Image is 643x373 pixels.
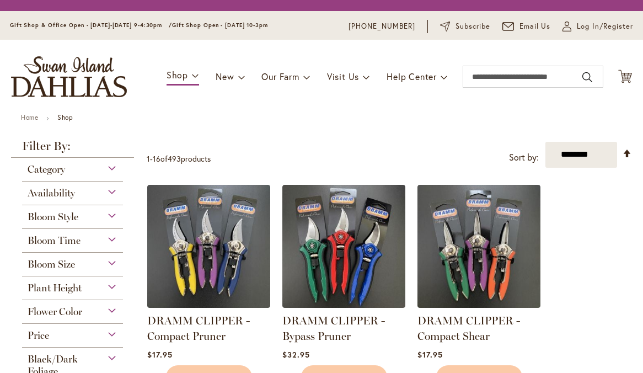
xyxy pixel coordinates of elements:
span: 493 [168,153,181,164]
a: DRAMM CLIPPER - Bypass Pruner [282,300,405,310]
strong: Filter By: [11,140,134,158]
a: DRAMM CLIPPER - Compact Pruner [147,300,270,310]
span: Shop [167,69,188,81]
span: Bloom Time [28,235,81,247]
span: $17.95 [147,349,173,360]
span: 16 [153,153,160,164]
span: $32.95 [282,349,310,360]
span: Subscribe [456,21,490,32]
span: Bloom Size [28,258,75,270]
span: Plant Height [28,282,82,294]
a: DRAMM CLIPPER - Bypass Pruner [282,314,385,343]
span: 1 [147,153,150,164]
a: store logo [11,56,127,97]
label: Sort by: [509,147,539,168]
span: New [216,71,234,82]
p: - of products [147,150,211,168]
strong: Shop [57,113,73,121]
span: Visit Us [327,71,359,82]
span: Availability [28,187,75,199]
button: Search [582,68,592,86]
span: Gift Shop Open - [DATE] 10-3pm [172,22,268,29]
img: DRAMM CLIPPER - Compact Shear [417,185,540,308]
span: Our Farm [261,71,299,82]
span: $17.95 [417,349,443,360]
img: DRAMM CLIPPER - Bypass Pruner [282,185,405,308]
span: Log In/Register [577,21,633,32]
a: Subscribe [440,21,490,32]
a: [PHONE_NUMBER] [349,21,415,32]
a: Home [21,113,38,121]
span: Help Center [387,71,437,82]
span: Price [28,329,49,342]
img: DRAMM CLIPPER - Compact Pruner [147,185,270,308]
a: Email Us [502,21,551,32]
a: DRAMM CLIPPER - Compact Pruner [147,314,250,343]
a: DRAMM CLIPPER - Compact Shear [417,300,540,310]
span: Email Us [519,21,551,32]
a: DRAMM CLIPPER - Compact Shear [417,314,520,343]
a: Log In/Register [562,21,633,32]
span: Flower Color [28,306,82,318]
span: Gift Shop & Office Open - [DATE]-[DATE] 9-4:30pm / [10,22,172,29]
span: Bloom Style [28,211,78,223]
span: Category [28,163,65,175]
